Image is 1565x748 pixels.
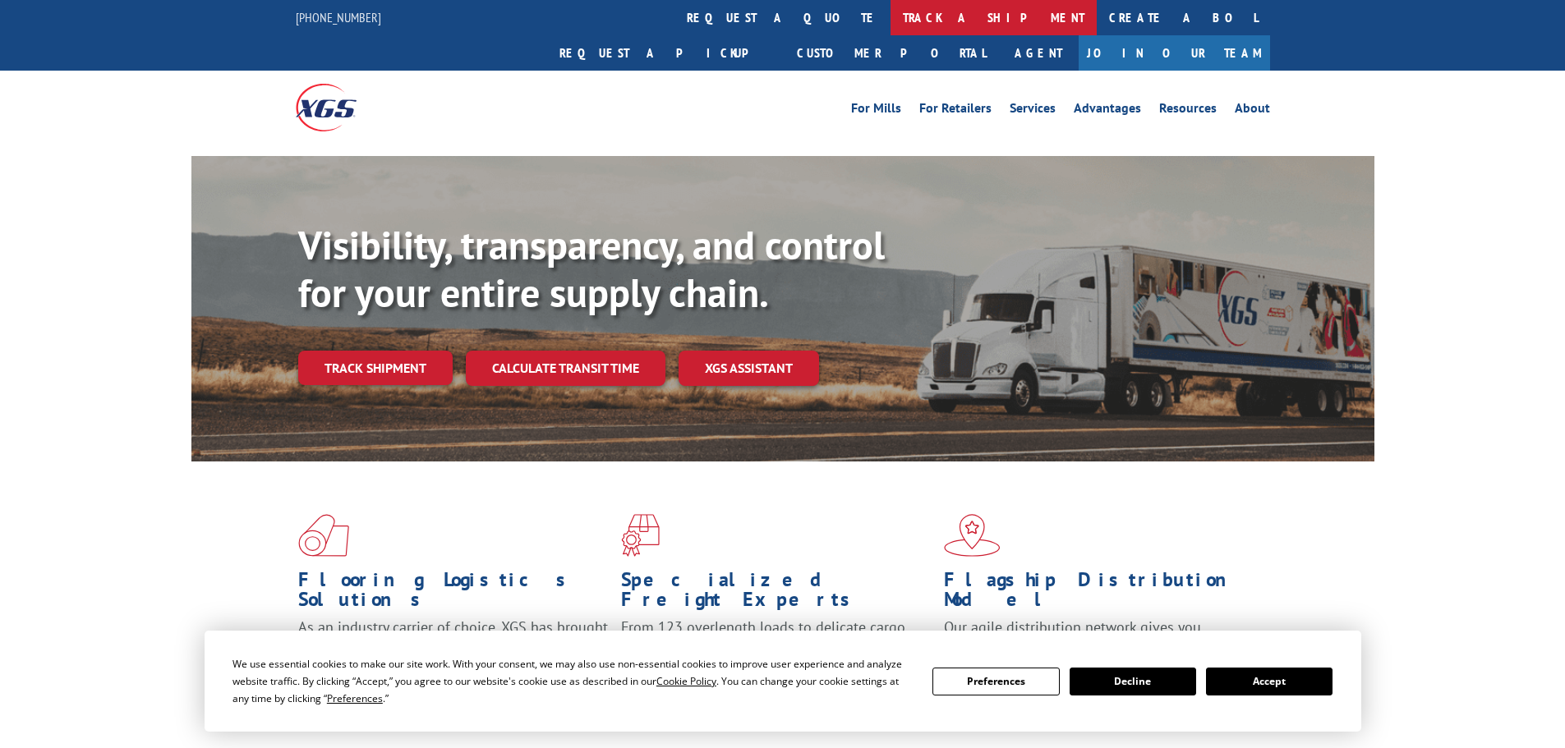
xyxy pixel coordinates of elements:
a: Track shipment [298,351,453,385]
a: [PHONE_NUMBER] [296,9,381,25]
a: About [1235,102,1270,120]
a: Join Our Team [1079,35,1270,71]
button: Decline [1070,668,1196,695]
a: Services [1010,102,1056,120]
a: XGS ASSISTANT [679,351,819,386]
a: For Mills [851,102,901,120]
button: Preferences [932,668,1059,695]
h1: Flooring Logistics Solutions [298,570,609,617]
button: Accept [1206,668,1333,695]
div: Cookie Consent Prompt [205,631,1361,732]
a: Resources [1159,102,1217,120]
a: Advantages [1074,102,1141,120]
a: Calculate transit time [466,351,665,386]
img: xgs-icon-total-supply-chain-intelligence-red [298,514,349,557]
p: From 123 overlength loads to delicate cargo, our experienced staff knows the best way to move you... [621,617,932,691]
a: Customer Portal [785,35,998,71]
a: Agent [998,35,1079,71]
h1: Specialized Freight Experts [621,570,932,617]
span: Cookie Policy [656,674,716,688]
a: For Retailers [919,102,992,120]
img: xgs-icon-focused-on-flooring-red [621,514,660,557]
div: We use essential cookies to make our site work. With your consent, we may also use non-essential ... [232,655,913,707]
span: Preferences [327,691,383,705]
h1: Flagship Distribution Model [944,570,1254,617]
span: Our agile distribution network gives you nationwide inventory management on demand. [944,617,1246,656]
b: Visibility, transparency, and control for your entire supply chain. [298,219,885,318]
a: Request a pickup [547,35,785,71]
span: As an industry carrier of choice, XGS has brought innovation and dedication to flooring logistics... [298,617,608,676]
img: xgs-icon-flagship-distribution-model-red [944,514,1001,557]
